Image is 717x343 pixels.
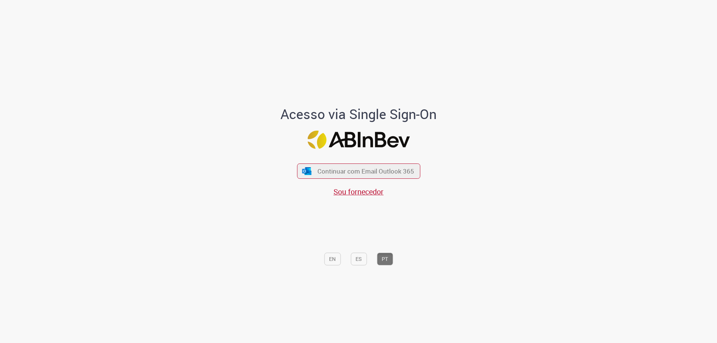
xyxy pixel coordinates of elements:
a: Sou fornecedor [333,187,384,197]
button: ícone Azure/Microsoft 360 Continuar com Email Outlook 365 [297,163,420,179]
img: ícone Azure/Microsoft 360 [302,167,312,175]
button: EN [324,253,341,265]
span: Continuar com Email Outlook 365 [317,167,414,175]
h1: Acesso via Single Sign-On [255,107,462,122]
img: Logo ABInBev [307,131,410,149]
button: ES [351,253,367,265]
button: PT [377,253,393,265]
